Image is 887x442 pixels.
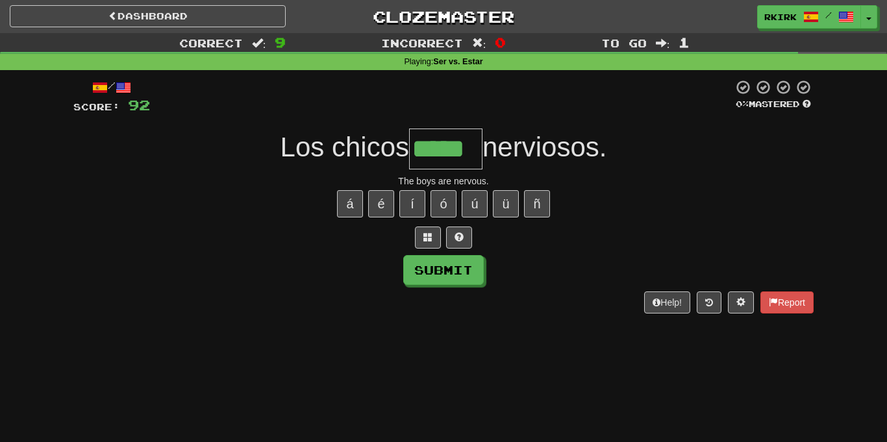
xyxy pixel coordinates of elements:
[73,175,814,188] div: The boys are nervous.
[644,291,690,313] button: Help!
[482,132,606,162] span: nerviosos.
[760,291,814,313] button: Report
[368,190,394,217] button: é
[128,97,150,113] span: 92
[179,36,243,49] span: Correct
[764,11,797,23] span: rkirk
[733,99,814,110] div: Mastered
[462,190,488,217] button: ú
[252,38,266,49] span: :
[493,190,519,217] button: ü
[697,291,721,313] button: Round history (alt+y)
[601,36,647,49] span: To go
[524,190,550,217] button: ñ
[433,57,482,66] strong: Ser vs. Estar
[403,255,484,285] button: Submit
[495,34,506,50] span: 0
[381,36,463,49] span: Incorrect
[281,132,409,162] span: Los chicos
[73,101,120,112] span: Score:
[472,38,486,49] span: :
[10,5,286,27] a: Dashboard
[679,34,690,50] span: 1
[337,190,363,217] button: á
[275,34,286,50] span: 9
[757,5,861,29] a: rkirk /
[825,10,832,19] span: /
[399,190,425,217] button: í
[656,38,670,49] span: :
[73,79,150,95] div: /
[415,227,441,249] button: Switch sentence to multiple choice alt+p
[446,227,472,249] button: Single letter hint - you only get 1 per sentence and score half the points! alt+h
[305,5,581,28] a: Clozemaster
[431,190,456,217] button: ó
[736,99,749,109] span: 0 %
